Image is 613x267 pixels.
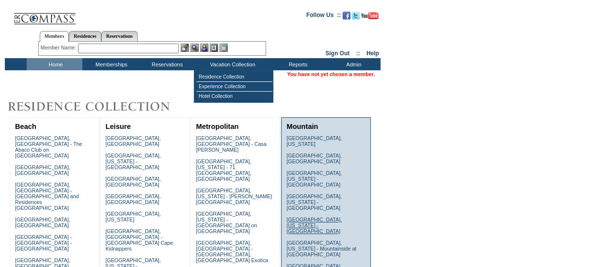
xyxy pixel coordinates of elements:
a: [GEOGRAPHIC_DATA], [GEOGRAPHIC_DATA] - The Abaco Club on [GEOGRAPHIC_DATA] [15,135,82,158]
a: Members [40,31,69,42]
div: Member Name: [41,44,78,52]
a: [GEOGRAPHIC_DATA], [GEOGRAPHIC_DATA] [15,164,70,176]
a: Reservations [101,31,138,41]
a: Subscribe to our YouTube Channel [361,15,378,20]
td: Memberships [82,58,138,70]
a: [GEOGRAPHIC_DATA], [US_STATE] - [GEOGRAPHIC_DATA] [286,193,342,211]
td: Hotel Collection [196,92,272,101]
span: You have not yet chosen a member. [287,71,375,77]
a: Sign Out [325,50,349,57]
td: Reports [269,58,325,70]
a: Residences [69,31,101,41]
a: [GEOGRAPHIC_DATA], [US_STATE] - [GEOGRAPHIC_DATA] on [GEOGRAPHIC_DATA] [196,211,257,234]
a: [GEOGRAPHIC_DATA], [GEOGRAPHIC_DATA] - Casa [PERSON_NAME] [196,135,266,153]
a: [GEOGRAPHIC_DATA], [US_STATE] - [GEOGRAPHIC_DATA] [286,170,342,188]
img: Compass Home [13,5,76,25]
td: Follow Us :: [306,11,341,22]
img: Follow us on Twitter [352,12,360,19]
img: Destinations by Exclusive Resorts [5,97,194,116]
img: Impersonate [200,44,208,52]
td: Residence Collection [196,72,272,82]
a: Beach [15,123,36,130]
td: Vacation Collection [194,58,269,70]
a: [GEOGRAPHIC_DATA], [GEOGRAPHIC_DATA] [106,135,161,147]
a: [GEOGRAPHIC_DATA], [GEOGRAPHIC_DATA] - [GEOGRAPHIC_DATA] Cape Kidnappers [106,228,173,251]
td: Admin [325,58,380,70]
a: [GEOGRAPHIC_DATA], [GEOGRAPHIC_DATA] - [GEOGRAPHIC_DATA], [GEOGRAPHIC_DATA] Exotica [196,240,268,263]
a: [GEOGRAPHIC_DATA], [GEOGRAPHIC_DATA] [106,176,161,188]
img: b_calculator.gif [220,44,228,52]
td: Home [27,58,82,70]
img: Become our fan on Facebook [343,12,350,19]
a: Mountain [286,123,318,130]
span: :: [356,50,360,57]
img: Subscribe to our YouTube Channel [361,12,378,19]
a: [GEOGRAPHIC_DATA], [US_STATE] - 71 [GEOGRAPHIC_DATA], [GEOGRAPHIC_DATA] [196,158,251,182]
a: [GEOGRAPHIC_DATA], [US_STATE] - [GEOGRAPHIC_DATA] [286,217,342,234]
a: Help [366,50,379,57]
a: Leisure [106,123,131,130]
a: [GEOGRAPHIC_DATA], [GEOGRAPHIC_DATA] [286,153,342,164]
img: View [190,44,199,52]
a: [GEOGRAPHIC_DATA], [US_STATE] [106,211,161,222]
img: Reservations [210,44,218,52]
a: Become our fan on Facebook [343,15,350,20]
a: [GEOGRAPHIC_DATA] - [GEOGRAPHIC_DATA] - [GEOGRAPHIC_DATA] [15,234,72,251]
a: [GEOGRAPHIC_DATA], [GEOGRAPHIC_DATA] [15,217,70,228]
a: [GEOGRAPHIC_DATA], [US_STATE] - [GEOGRAPHIC_DATA] [106,153,161,170]
a: [GEOGRAPHIC_DATA], [US_STATE] - [PERSON_NAME][GEOGRAPHIC_DATA] [196,188,272,205]
td: Reservations [138,58,194,70]
img: b_edit.gif [181,44,189,52]
a: [GEOGRAPHIC_DATA], [US_STATE] - Mountainside at [GEOGRAPHIC_DATA] [286,240,356,257]
td: Experience Collection [196,82,272,92]
a: [GEOGRAPHIC_DATA], [GEOGRAPHIC_DATA] [106,193,161,205]
a: Metropolitan [196,123,238,130]
a: Follow us on Twitter [352,15,360,20]
a: [GEOGRAPHIC_DATA], [GEOGRAPHIC_DATA] - [GEOGRAPHIC_DATA] and Residences [GEOGRAPHIC_DATA] [15,182,79,211]
a: [GEOGRAPHIC_DATA], [US_STATE] [286,135,342,147]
